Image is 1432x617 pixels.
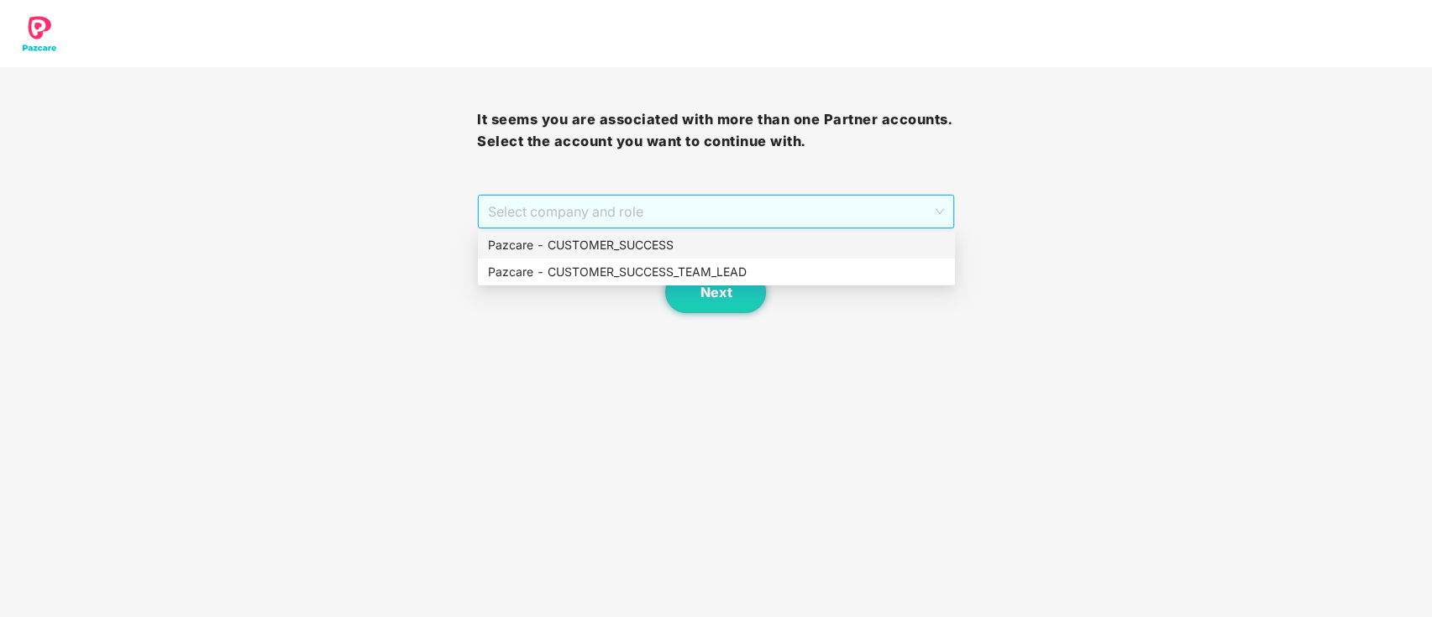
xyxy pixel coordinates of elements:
div: Pazcare - CUSTOMER_SUCCESS_TEAM_LEAD [478,259,955,285]
span: Next [700,285,732,301]
div: Pazcare - CUSTOMER_SUCCESS_TEAM_LEAD [488,263,945,281]
button: Next [665,271,766,313]
h3: It seems you are associated with more than one Partner accounts. Select the account you want to c... [477,109,954,152]
div: Pazcare - CUSTOMER_SUCCESS [488,236,945,254]
div: Pazcare - CUSTOMER_SUCCESS [478,232,955,259]
span: Select company and role [488,196,943,227]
